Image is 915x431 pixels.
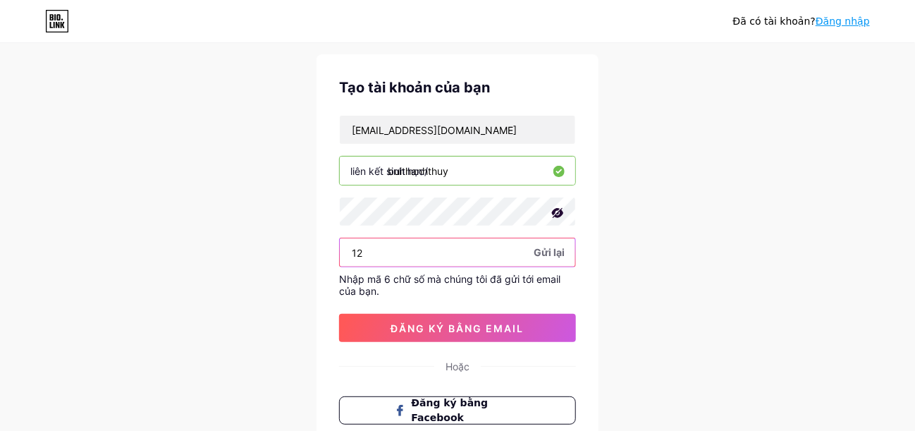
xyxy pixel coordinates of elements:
font: Đăng ký bằng Facebook [412,397,489,423]
button: đăng ký bằng email [339,314,576,342]
font: đăng ký bằng email [391,322,524,334]
input: Dán mã đăng nhập [340,238,575,267]
font: Đã có tài khoản? [733,16,816,27]
font: Nhập mã 6 chữ số mà chúng tôi đã gửi tới email của bạn. [339,273,560,297]
input: tên người dùng [340,157,575,185]
font: Gửi lại [534,246,565,258]
a: Đăng nhập [816,16,870,27]
font: liên kết sinh học/ [350,165,428,177]
button: Đăng ký bằng Facebook [339,396,576,425]
input: E-mail [340,116,575,144]
font: Tạo tài khoản của bạn [339,79,490,96]
font: Hoặc [446,360,469,372]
